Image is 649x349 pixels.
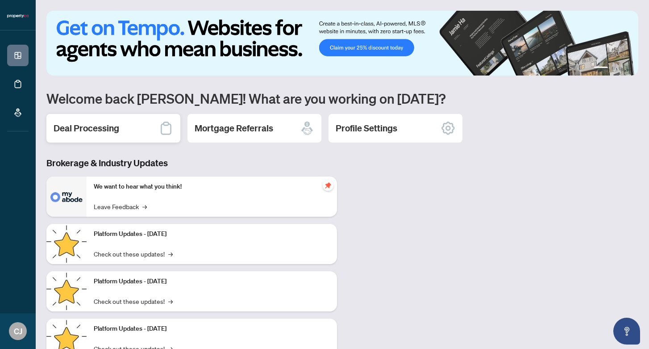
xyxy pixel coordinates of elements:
button: 3 [619,67,622,70]
button: 1 [594,67,608,70]
img: Platform Updates - July 21, 2025 [46,224,87,264]
span: → [142,202,147,211]
button: Open asap [613,318,640,345]
a: Check out these updates!→ [94,249,173,259]
button: 4 [626,67,629,70]
span: CJ [14,325,22,337]
h3: Brokerage & Industry Updates [46,157,337,169]
p: Platform Updates - [DATE] [94,277,330,286]
span: → [168,296,173,306]
p: Platform Updates - [DATE] [94,324,330,334]
a: Leave Feedback→ [94,202,147,211]
h2: Profile Settings [336,122,397,135]
h2: Mortgage Referrals [195,122,273,135]
h2: Deal Processing [54,122,119,135]
p: Platform Updates - [DATE] [94,229,330,239]
a: Check out these updates!→ [94,296,173,306]
button: 2 [612,67,615,70]
p: We want to hear what you think! [94,182,330,192]
span: → [168,249,173,259]
img: Slide 0 [46,11,638,76]
span: pushpin [323,180,333,191]
img: logo [7,13,29,19]
h1: Welcome back [PERSON_NAME]! What are you working on [DATE]? [46,90,638,107]
img: Platform Updates - July 8, 2025 [46,271,87,311]
img: We want to hear what you think! [46,177,87,217]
